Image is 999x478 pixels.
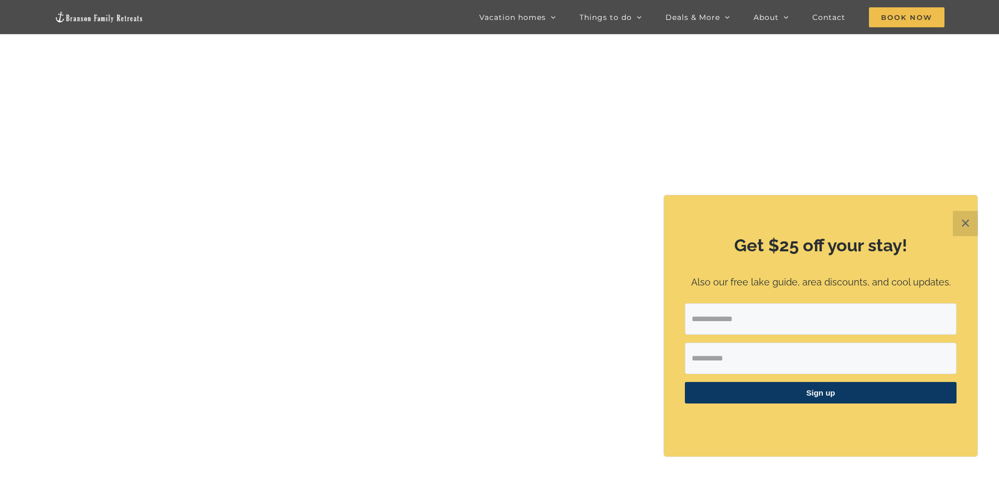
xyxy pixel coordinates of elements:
[685,343,957,374] input: First Name
[479,14,546,21] span: Vacation homes
[579,14,632,21] span: Things to do
[754,14,779,21] span: About
[685,382,957,403] button: Sign up
[55,11,144,23] img: Branson Family Retreats Logo
[291,237,708,259] h1: [GEOGRAPHIC_DATA], [GEOGRAPHIC_DATA], [US_STATE]
[812,14,845,21] span: Contact
[665,14,720,21] span: Deals & More
[685,417,957,428] p: ​
[685,233,957,258] h2: Get $25 off your stay!
[421,266,578,335] iframe: Branson Family Retreats - Opens on Book page - Availability/Property Search Widget
[305,199,694,236] b: Find that Vacation Feeling
[953,211,978,236] button: Close
[869,7,944,27] span: Book Now
[685,303,957,335] input: Email Address
[685,275,957,290] p: Also our free lake guide, area discounts, and cool updates.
